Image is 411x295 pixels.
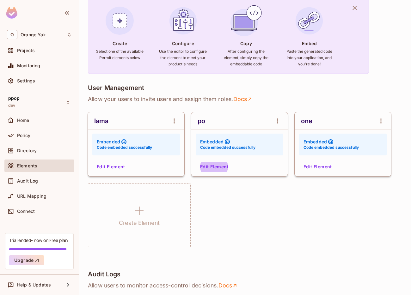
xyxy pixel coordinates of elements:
span: Help & Updates [17,282,51,287]
span: O [7,30,17,39]
img: Copy Element [229,4,263,38]
h6: Code embedded successfully [304,145,359,150]
button: open Menu [271,115,284,127]
span: Projects [17,48,35,53]
button: Upgrade [9,255,44,265]
h4: Embedded [97,139,120,145]
div: Trial ended- now on Free plan [9,237,68,243]
h4: Audit Logs [88,270,121,278]
h4: Embed [302,40,317,46]
div: po [198,117,205,125]
span: Workspace: Orange Yak [21,32,46,37]
img: Create Element [103,4,137,38]
span: Policy [17,133,30,138]
button: open Menu [375,115,387,127]
img: Embed Element [292,4,326,38]
h4: Copy [240,40,252,46]
p: Allow your users to invite users and assign them roles . [88,95,402,103]
h1: Create Element [119,218,160,228]
p: Allow users to monitor access-control decisions . [88,282,402,289]
h4: Embedded [304,139,327,145]
span: Directory [17,148,37,153]
span: dev [8,103,15,108]
a: Docs [233,95,253,103]
span: Settings [17,78,35,83]
span: Connect [17,209,35,214]
h4: Embedded [200,139,224,145]
span: ppop [8,96,20,101]
img: SReyMgAAAABJRU5ErkJggg== [6,7,17,19]
span: Audit Log [17,178,38,184]
h4: Create [113,40,127,46]
span: Monitoring [17,63,40,68]
h4: User Management [88,84,144,92]
div: one [301,117,312,125]
h4: Configure [172,40,194,46]
h6: Code embedded successfully [200,145,255,150]
span: Home [17,118,29,123]
img: Configure Element [166,4,200,38]
button: Edit Element [198,162,231,172]
h6: Use the editor to configure the element to meet your product's needs [159,48,207,67]
span: URL Mapping [17,194,46,199]
h6: Code embedded successfully [97,145,152,150]
div: lama [94,117,109,125]
h6: Paste the generated code into your application, and you're done! [285,48,333,67]
span: Elements [17,163,37,168]
h6: Select one of the available Permit elements below [96,48,144,61]
button: Edit Element [94,162,128,172]
a: Docs [218,282,238,289]
button: Edit Element [301,162,334,172]
h6: After configuring the element, simply copy the embeddable code [222,48,270,67]
button: open Menu [168,115,181,127]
